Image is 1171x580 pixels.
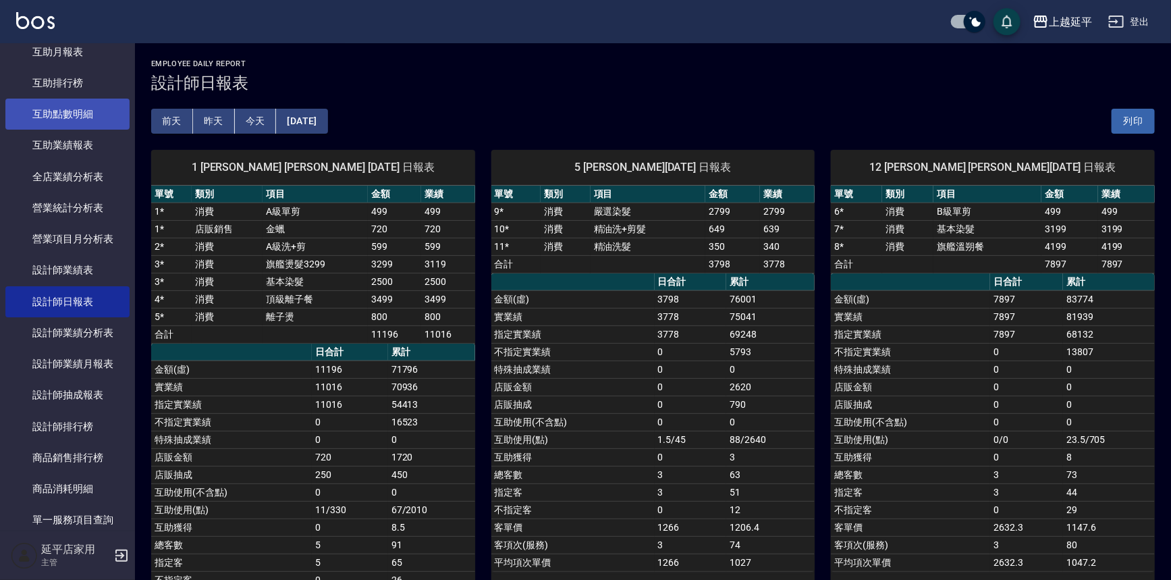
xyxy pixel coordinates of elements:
td: 總客數 [491,466,655,483]
td: 649 [705,220,760,238]
img: Logo [16,12,55,29]
td: 2500 [421,273,474,290]
td: 平均項次單價 [491,554,655,571]
td: 70936 [388,378,475,396]
td: 實業績 [831,308,990,325]
td: 客單價 [491,519,655,536]
td: 4199 [1041,238,1098,255]
td: 消費 [192,308,263,325]
th: 項目 [591,186,705,203]
td: 8.5 [388,519,475,536]
td: 11016 [312,396,388,413]
td: 499 [1041,203,1098,220]
td: 合計 [491,255,541,273]
td: 互助獲得 [831,448,990,466]
td: 店販金額 [831,378,990,396]
td: 7897 [1041,255,1098,273]
td: 3199 [1098,220,1155,238]
td: 720 [421,220,474,238]
span: 1 [PERSON_NAME] [PERSON_NAME] [DATE] 日報表 [167,161,459,174]
td: 基本染髮 [933,220,1041,238]
td: 消費 [541,220,591,238]
a: 全店業績分析表 [5,161,130,192]
td: B級單剪 [933,203,1041,220]
td: 旗艦燙髮3299 [263,255,368,273]
td: 0 [655,343,727,361]
a: 設計師排行榜 [5,411,130,442]
th: 業績 [760,186,815,203]
td: 互助使用(點) [831,431,990,448]
td: 總客數 [151,536,312,554]
td: 1.5/45 [655,431,727,448]
td: 0 [655,501,727,519]
td: 3798 [705,255,760,273]
td: 720 [312,448,388,466]
td: 11196 [312,361,388,378]
td: 350 [705,238,760,255]
td: 0 [312,483,388,501]
td: 消費 [192,290,263,308]
a: 商品消耗明細 [5,473,130,504]
table: a dense table [491,273,815,572]
td: 54413 [388,396,475,413]
a: 設計師抽成報表 [5,379,130,411]
td: 0 [655,396,727,413]
div: 上越延平 [1049,14,1092,30]
td: 指定客 [831,483,990,501]
td: 7897 [990,308,1063,325]
th: 金額 [705,186,760,203]
td: 80 [1063,536,1155,554]
td: 8 [1063,448,1155,466]
th: 日合計 [312,344,388,361]
button: 前天 [151,109,193,134]
td: 2632.3 [990,519,1063,536]
td: 800 [368,308,421,325]
td: 1266 [655,554,727,571]
table: a dense table [491,186,815,273]
td: 特殊抽成業績 [151,431,312,448]
td: 互助使用(不含點) [831,413,990,431]
th: 單號 [151,186,192,203]
th: 業績 [421,186,474,203]
td: 11/330 [312,501,388,519]
td: 互助使用(點) [491,431,655,448]
td: 指定實業績 [151,396,312,413]
td: 11196 [368,325,421,343]
span: 5 [PERSON_NAME][DATE] 日報表 [508,161,799,174]
th: 累計 [1063,273,1155,291]
a: 互助業績報表 [5,130,130,161]
button: 列印 [1112,109,1155,134]
button: 今天 [235,109,277,134]
td: 74 [726,536,815,554]
td: 599 [368,238,421,255]
td: 5 [312,536,388,554]
td: 3119 [421,255,474,273]
td: 450 [388,466,475,483]
td: 83774 [1063,290,1155,308]
td: 1147.6 [1063,519,1155,536]
td: 精油洗+剪髮 [591,220,705,238]
td: 65 [388,554,475,571]
td: 75041 [726,308,815,325]
td: 店販抽成 [831,396,990,413]
a: 設計師日報表 [5,286,130,317]
td: 0 [1063,413,1155,431]
th: 類別 [541,186,591,203]
td: 790 [726,396,815,413]
a: 設計師業績表 [5,255,130,286]
td: 指定客 [491,483,655,501]
img: Person [11,542,38,569]
td: 7897 [990,325,1063,343]
td: 69248 [726,325,815,343]
td: 0 [1063,396,1155,413]
td: 0 [726,361,815,378]
td: 29 [1063,501,1155,519]
td: 消費 [882,238,933,255]
td: 2799 [760,203,815,220]
td: 0 [990,396,1063,413]
td: 0 [990,378,1063,396]
td: 不指定實業績 [151,413,312,431]
td: 1266 [655,519,727,536]
td: 消費 [192,273,263,290]
td: 44 [1063,483,1155,501]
